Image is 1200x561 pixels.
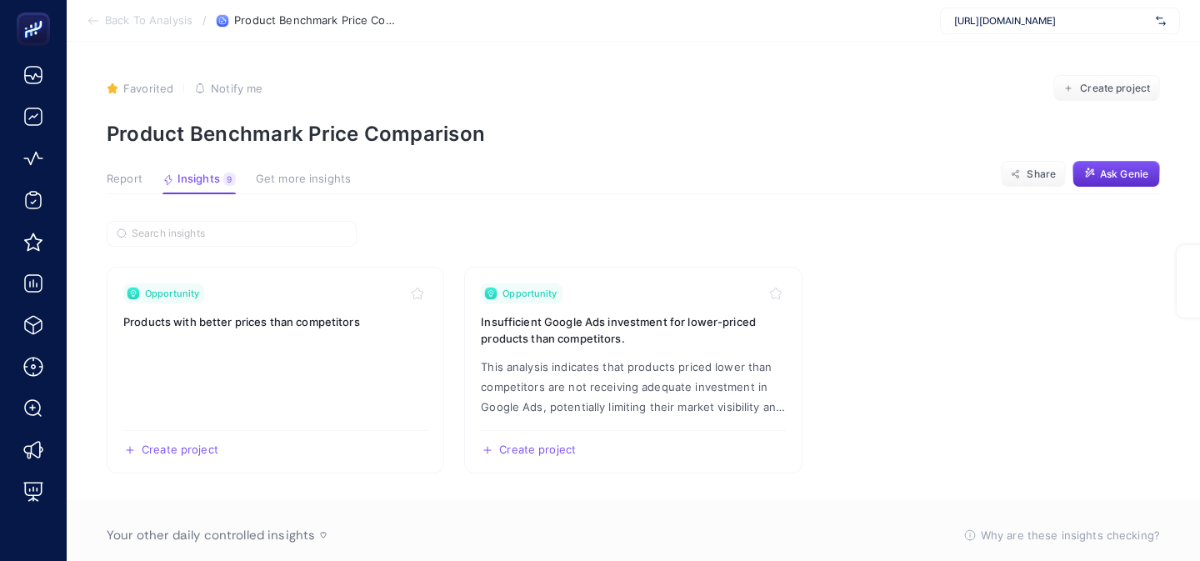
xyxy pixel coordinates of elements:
h3: Insight title [481,313,785,347]
span: Why are these insights checking? [981,527,1160,543]
span: Notify me [211,82,262,95]
button: Notify me [194,82,262,95]
span: Favorited [123,82,173,95]
button: Create a new project based on this insight [481,443,576,457]
h3: Insight title [123,313,427,330]
span: Opportunity [502,287,557,300]
input: Search [132,228,347,240]
span: Your other daily controlled insights [107,527,315,543]
section: Insight Packages [107,267,1160,473]
span: Share [1027,168,1056,181]
button: Ask Genie [1072,161,1160,188]
button: Share [1001,161,1066,188]
span: Get more insights [256,173,351,186]
span: Back To Analysis [105,14,192,28]
p: Product Benchmark Price Comparison [107,122,1160,146]
button: Favorited [107,82,173,95]
span: Opportunity [145,287,199,300]
span: / [202,13,207,27]
span: Create project [1080,82,1150,95]
button: Create project [1053,75,1160,102]
a: View insight titled This analysis indicates that products priced lower than competitors are not r... [464,267,802,473]
span: Create project [142,443,218,457]
button: Toggle favorite [766,283,786,303]
span: Product Benchmark Price Comparison [234,14,401,28]
button: Create a new project based on this insight [123,443,218,457]
img: svg%3e [1156,13,1166,29]
p: Insight description [481,357,785,417]
span: Ask Genie [1100,168,1148,181]
span: [URL][DOMAIN_NAME] [954,14,1149,28]
span: Report [107,173,142,186]
span: Create project [499,443,576,457]
a: View insight titled [107,267,444,473]
div: 9 [223,173,236,186]
button: Toggle favorite [407,283,427,303]
span: Insights [177,173,220,186]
